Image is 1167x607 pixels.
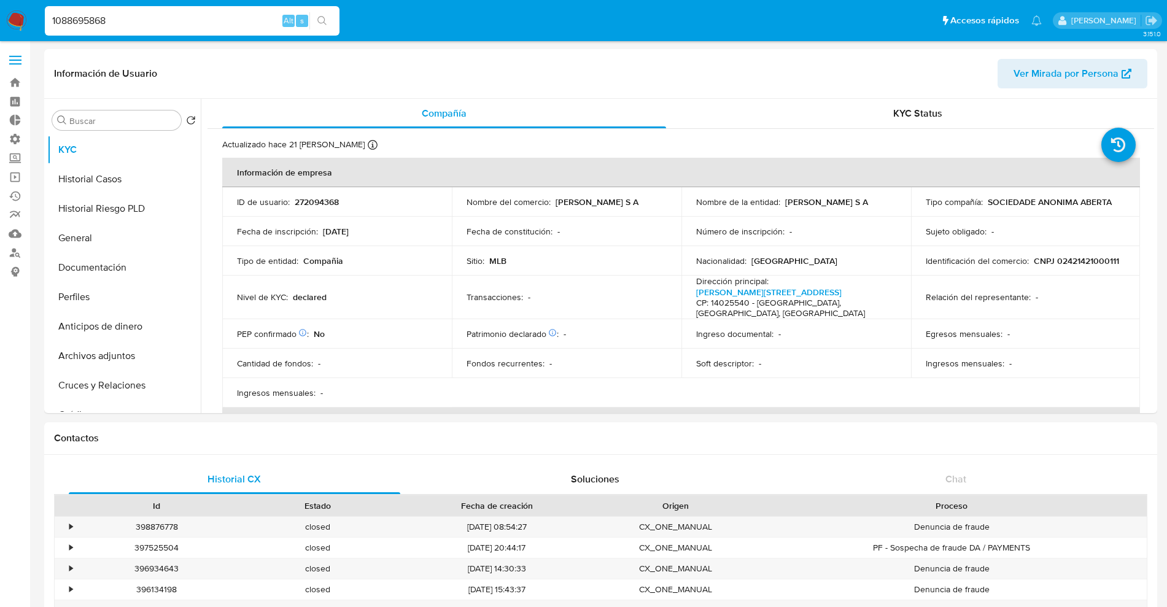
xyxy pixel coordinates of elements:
[1031,15,1042,26] a: Notificaciones
[756,517,1147,537] div: Denuncia de fraude
[237,517,398,537] div: closed
[54,68,157,80] h1: Información de Usuario
[76,559,237,579] div: 396934643
[756,579,1147,600] div: Denuncia de fraude
[1036,292,1038,303] p: -
[47,164,201,194] button: Historial Casos
[556,196,638,207] p: [PERSON_NAME] S A
[309,12,335,29] button: search-icon
[467,226,552,237] p: Fecha de constitución :
[1071,15,1141,26] p: santiago.sgreco@mercadolibre.com
[696,196,780,207] p: Nombre de la entidad :
[47,194,201,223] button: Historial Riesgo PLD
[76,517,237,537] div: 398876778
[293,292,327,303] p: declared
[398,559,595,579] div: [DATE] 14:30:33
[751,255,837,266] p: [GEOGRAPHIC_DATA]
[1034,255,1119,266] p: CNPJ 02421421000111
[237,292,288,303] p: Nivel de KYC :
[756,538,1147,558] div: PF - Sospecha de fraude DA / PAYMENTS
[318,358,320,369] p: -
[422,106,467,120] span: Compañía
[778,328,781,339] p: -
[69,115,176,126] input: Buscar
[407,500,587,512] div: Fecha de creación
[950,14,1019,27] span: Accesos rápidos
[557,226,560,237] p: -
[696,286,842,298] a: [PERSON_NAME][STREET_ADDRESS]
[467,358,545,369] p: Fondos recurrentes :
[571,472,619,486] span: Soluciones
[595,517,756,537] div: CX_ONE_MANUAL
[926,196,983,207] p: Tipo compañía :
[595,538,756,558] div: CX_ONE_MANUAL
[47,282,201,312] button: Perfiles
[756,559,1147,579] div: Denuncia de fraude
[47,135,201,164] button: KYC
[789,226,792,237] p: -
[186,115,196,129] button: Volver al orden por defecto
[696,358,754,369] p: Soft descriptor :
[926,292,1031,303] p: Relación del representante :
[45,13,339,29] input: Buscar usuario o caso...
[76,579,237,600] div: 396134198
[295,196,339,207] p: 272094368
[57,115,67,125] button: Buscar
[320,387,323,398] p: -
[467,292,523,303] p: Transacciones :
[85,500,228,512] div: Id
[237,196,290,207] p: ID de usuario :
[489,255,506,266] p: MLB
[222,158,1140,187] th: Información de empresa
[47,253,201,282] button: Documentación
[300,15,304,26] span: s
[945,472,966,486] span: Chat
[564,328,566,339] p: -
[69,542,72,554] div: •
[467,328,559,339] p: Patrimonio declarado :
[47,223,201,253] button: General
[1009,358,1012,369] p: -
[696,298,891,319] h4: CP: 14025540 - [GEOGRAPHIC_DATA], [GEOGRAPHIC_DATA], [GEOGRAPHIC_DATA]
[991,226,994,237] p: -
[398,579,595,600] div: [DATE] 15:43:37
[893,106,942,120] span: KYC Status
[47,312,201,341] button: Anticipos de dinero
[926,328,1002,339] p: Egresos mensuales :
[314,328,325,339] p: No
[76,538,237,558] div: 397525504
[237,328,309,339] p: PEP confirmado :
[988,196,1112,207] p: SOCIEDADE ANONIMA ABERTA
[47,371,201,400] button: Cruces y Relaciones
[926,358,1004,369] p: Ingresos mensuales :
[1014,59,1119,88] span: Ver Mirada por Persona
[467,255,484,266] p: Sitio :
[207,472,261,486] span: Historial CX
[467,196,551,207] p: Nombre del comercio :
[237,226,318,237] p: Fecha de inscripción :
[1007,328,1010,339] p: -
[54,432,1147,444] h1: Contactos
[237,358,313,369] p: Cantidad de fondos :
[528,292,530,303] p: -
[595,579,756,600] div: CX_ONE_MANUAL
[1145,14,1158,27] a: Salir
[549,358,552,369] p: -
[237,255,298,266] p: Tipo de entidad :
[69,584,72,595] div: •
[696,255,746,266] p: Nacionalidad :
[237,559,398,579] div: closed
[926,226,987,237] p: Sujeto obligado :
[47,400,201,430] button: Créditos
[696,328,773,339] p: Ingreso documental :
[222,408,1140,437] th: Datos de contacto
[998,59,1147,88] button: Ver Mirada por Persona
[604,500,748,512] div: Origen
[759,358,761,369] p: -
[237,387,316,398] p: Ingresos mensuales :
[398,517,595,537] div: [DATE] 08:54:27
[47,341,201,371] button: Archivos adjuntos
[303,255,343,266] p: Compañia
[222,139,365,150] p: Actualizado hace 21 [PERSON_NAME]
[765,500,1138,512] div: Proceso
